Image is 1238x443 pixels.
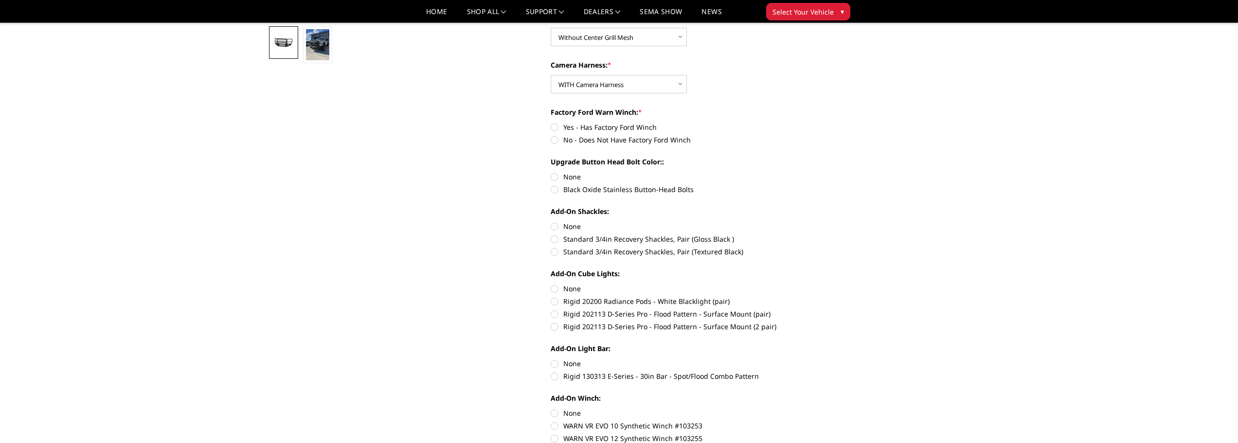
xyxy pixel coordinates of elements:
[551,421,819,431] label: WARN VR EVO 10 Synthetic Winch #103253
[306,29,329,60] img: 2023-2025 Ford F250-350-A2 Series-Extreme Front Bumper (winch mount)
[551,343,819,354] label: Add-On Light Bar:
[841,6,844,17] span: ▾
[551,107,819,117] label: Factory Ford Warn Winch:
[551,122,819,132] label: Yes - Has Factory Ford Winch
[551,206,819,216] label: Add-On Shackles:
[551,296,819,306] label: Rigid 20200 Radiance Pods - White Blacklight (pair)
[551,221,819,231] label: None
[551,135,819,145] label: No - Does Not Have Factory Ford Winch
[551,284,819,294] label: None
[551,321,819,332] label: Rigid 202113 D-Series Pro - Flood Pattern - Surface Mount (2 pair)
[526,8,564,22] a: Support
[551,309,819,319] label: Rigid 202113 D-Series Pro - Flood Pattern - Surface Mount (pair)
[467,8,506,22] a: shop all
[701,8,721,22] a: News
[551,184,819,195] label: Black Oxide Stainless Button-Head Bolts
[766,3,850,20] button: Select Your Vehicle
[551,60,819,70] label: Camera Harness:
[551,172,819,182] label: None
[551,408,819,418] label: None
[551,268,819,279] label: Add-On Cube Lights:
[426,8,447,22] a: Home
[551,247,819,257] label: Standard 3/4in Recovery Shackles, Pair (Textured Black)
[551,393,819,403] label: Add-On Winch:
[551,358,819,369] label: None
[551,371,819,381] label: Rigid 130313 E-Series - 30in Bar - Spot/Flood Combo Pattern
[640,8,682,22] a: SEMA Show
[551,234,819,244] label: Standard 3/4in Recovery Shackles, Pair (Gloss Black )
[584,8,621,22] a: Dealers
[551,157,819,167] label: Upgrade Button Head Bolt Color::
[272,37,295,48] img: 2023-2025 Ford F250-350-A2 Series-Extreme Front Bumper (winch mount)
[772,7,834,17] span: Select Your Vehicle
[1189,396,1238,443] iframe: Chat Widget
